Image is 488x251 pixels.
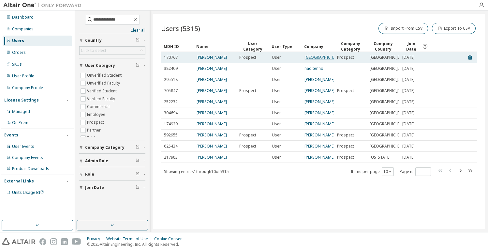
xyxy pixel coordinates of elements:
span: [GEOGRAPHIC_DATA] [370,88,409,93]
span: Prospect [239,88,256,93]
div: Company Events [12,155,43,160]
span: Clear filter [136,38,140,43]
div: Managed [12,109,30,114]
span: Users (5315) [161,24,200,33]
a: [PERSON_NAME] [197,77,227,82]
img: linkedin.svg [61,238,68,245]
button: Import From CSV [378,23,428,34]
span: Page n. [400,167,431,176]
label: Verified Student [87,87,118,95]
span: Units Usage BI [12,190,44,195]
span: Prospect [337,55,354,60]
span: Join Date [402,41,421,52]
span: 705847 [164,88,178,93]
div: Company [304,41,332,52]
label: Prospect [87,118,105,126]
label: Unverified Faculty [87,79,121,87]
label: Unverified Student [87,71,123,79]
div: Click to select [80,47,145,55]
div: Name [196,41,234,52]
div: Product Downloads [12,166,49,171]
img: youtube.svg [72,238,81,245]
div: Cookie Consent [154,236,188,242]
span: User [272,155,281,160]
span: [DATE] [402,99,415,104]
a: [PERSON_NAME] [197,110,227,116]
div: Orders [12,50,26,55]
span: Prospect [337,144,354,149]
div: Events [4,133,18,138]
span: Join Date [85,185,104,190]
button: Admin Role [79,154,145,168]
span: User [272,110,281,116]
span: Admin Role [85,158,108,164]
span: [GEOGRAPHIC_DATA] [370,144,409,149]
a: [PERSON_NAME] [197,99,227,104]
span: Clear filter [136,158,140,164]
a: [PERSON_NAME] [197,55,227,60]
span: User [272,55,281,60]
button: Join Date [79,180,145,195]
span: Company Category [85,145,125,150]
span: Prospect [239,55,256,60]
div: Dashboard [12,15,34,20]
span: Clear filter [136,145,140,150]
div: Website Terms of Use [106,236,154,242]
div: License Settings [4,98,39,103]
div: MDH ID [164,41,191,52]
button: Country [79,33,145,48]
a: [PERSON_NAME] [197,132,227,138]
span: User [272,66,281,71]
a: [GEOGRAPHIC_DATA] [304,55,344,60]
span: [DATE] [402,77,415,82]
div: User Type [272,41,299,52]
span: [DATE] [402,88,415,93]
span: Prospect [337,88,354,93]
div: Companies [12,26,34,32]
span: 304694 [164,110,178,116]
span: User [272,121,281,127]
span: 252232 [164,99,178,104]
span: User [272,88,281,93]
span: [DATE] [402,144,415,149]
span: [GEOGRAPHIC_DATA] [370,66,409,71]
span: 295518 [164,77,178,82]
svg: Date when the user was first added or directly signed up. If the user was deleted and later re-ad... [422,43,428,49]
label: Commercial [87,103,111,111]
img: facebook.svg [39,238,46,245]
span: Showing entries 1 through 10 of 5315 [164,169,229,174]
span: Clear filter [136,172,140,177]
span: Clear filter [136,63,140,68]
a: [PERSON_NAME] [197,143,227,149]
span: 217983 [164,155,178,160]
div: User Events [12,144,34,149]
div: Click to select [81,48,106,53]
span: User [272,77,281,82]
p: © 2025 Altair Engineering, Inc. All Rights Reserved. [87,242,188,247]
span: [DATE] [402,155,415,160]
div: On Prem [12,120,28,125]
button: Company Category [79,140,145,155]
span: User [272,99,281,104]
img: Altair One [3,2,85,8]
span: 174929 [164,121,178,127]
span: Prospect [337,133,354,138]
div: Company Category [337,41,364,52]
a: [PERSON_NAME] [304,132,335,138]
span: [GEOGRAPHIC_DATA] [370,133,409,138]
div: User Profile [12,73,34,79]
button: User Category [79,58,145,73]
img: instagram.svg [50,238,57,245]
span: [DATE] [402,133,415,138]
span: [US_STATE] [370,155,391,160]
span: Prospect [239,133,256,138]
span: [GEOGRAPHIC_DATA] [370,110,409,116]
a: [PERSON_NAME] [197,88,227,93]
a: [PERSON_NAME] [197,121,227,127]
label: Trial [87,134,96,142]
div: User Category [239,41,266,52]
label: Partner [87,126,102,134]
button: 10 [383,169,392,174]
span: 382409 [164,66,178,71]
span: [GEOGRAPHIC_DATA] [370,99,409,104]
